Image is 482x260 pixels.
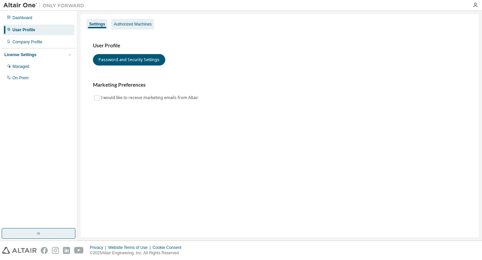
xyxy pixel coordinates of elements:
[63,247,70,254] img: linkedin.svg
[4,52,36,57] div: License Settings
[93,54,165,66] button: Password and Security Settings
[152,245,185,250] div: Cookie Consent
[3,2,88,9] img: Altair One
[12,15,32,20] div: Dashboard
[12,27,35,33] div: User Profile
[12,39,42,45] div: Company Profile
[114,21,151,27] div: Authorized Machines
[89,21,105,27] div: Settings
[2,247,37,254] img: altair_logo.svg
[90,245,108,250] div: Privacy
[93,42,467,49] h3: User Profile
[74,247,84,254] img: youtube.svg
[12,75,29,81] div: On Prem
[12,64,29,69] div: Managed
[90,250,185,256] p: © 2025 Altair Engineering, Inc. All Rights Reserved.
[52,247,59,254] img: instagram.svg
[108,245,152,250] div: Website Terms of Use
[41,247,48,254] img: facebook.svg
[101,94,200,102] label: I would like to receive marketing emails from Altair
[93,82,467,88] h3: Marketing Preferences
